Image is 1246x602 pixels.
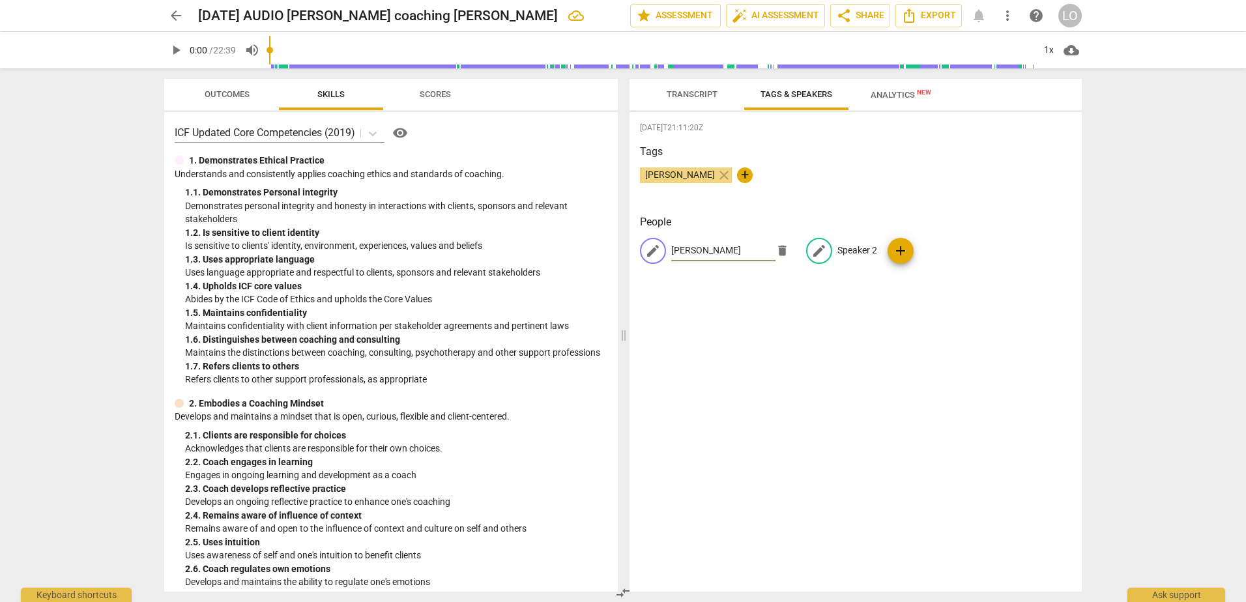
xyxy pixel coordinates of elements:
[317,89,345,99] span: Skills
[164,38,188,62] button: Play
[811,243,827,259] span: edit
[185,306,607,320] div: 1. 5. Maintains confidentiality
[836,8,884,23] span: Share
[761,89,832,99] span: Tags & Speakers
[568,8,584,23] div: All changes saved
[190,45,207,55] span: 0:00
[185,346,607,360] p: Maintains the distinctions between coaching, consulting, psychotherapy and other support professions
[640,169,720,180] span: [PERSON_NAME]
[185,575,607,589] p: Develops and maintains the ability to regulate one's emotions
[175,167,607,181] p: Understands and consistently applies coaching ethics and standards of coaching.
[640,122,1071,134] span: [DATE]T21:11:20Z
[168,8,184,23] span: arrow_back
[1058,4,1082,27] button: LO
[392,125,408,141] span: visibility
[671,240,775,261] input: Speaker Name
[716,167,732,183] span: close
[737,167,753,183] button: +
[185,429,607,442] div: 2. 1. Clients are responsible for choices
[640,144,1071,160] h3: Tags
[185,319,607,333] p: Maintains confidentiality with client information per stakeholder agreements and pertinent laws
[667,89,717,99] span: Transcript
[636,8,715,23] span: Assessment
[1127,588,1225,602] div: Ask support
[1024,4,1048,27] a: Help
[901,8,956,23] span: Export
[175,410,607,423] p: Develops and maintains a mindset that is open, curious, flexible and client-centered.
[390,122,411,143] button: Help
[185,562,607,576] div: 2. 6. Coach regulates own emotions
[836,8,852,23] span: share
[837,244,877,257] p: Speaker 2
[189,154,325,167] p: 1. Demonstrates Ethical Practice
[185,279,607,293] div: 1. 4. Upholds ICF core values
[244,42,260,58] span: volume_up
[185,455,607,469] div: 2. 2. Coach engages in learning
[636,8,652,23] span: star
[185,509,607,523] div: 2. 4. Remains aware of influence of context
[384,122,411,143] a: Help
[645,243,661,259] span: edit
[1036,40,1061,61] div: 1x
[185,536,607,549] div: 2. 5. Uses intuition
[185,253,607,266] div: 1. 3. Uses appropriate language
[240,38,264,62] button: Volume
[917,89,931,96] span: New
[185,495,607,509] p: Develops an ongoing reflective practice to enhance one's coaching
[420,89,451,99] span: Scores
[615,585,631,601] span: compare_arrows
[185,186,607,199] div: 1. 1. Demonstrates Personal integrity
[1000,8,1015,23] span: more_vert
[1028,8,1044,23] span: help
[185,239,607,253] p: Is sensitive to clients' identity, environment, experiences, values and beliefs
[185,549,607,562] p: Uses awareness of self and one's intuition to benefit clients
[893,243,908,259] span: add
[185,333,607,347] div: 1. 6. Distinguishes between coaching and consulting
[775,244,789,257] span: delete
[185,373,607,386] p: Refers clients to other support professionals, as appropriate
[185,442,607,455] p: Acknowledges that clients are responsible for their own choices.
[726,4,825,27] button: AI Assessment
[1064,42,1079,58] span: cloud_download
[732,8,747,23] span: auto_fix_high
[209,45,236,55] span: / 22:39
[185,226,607,240] div: 1. 2. Is sensitive to client identity
[185,522,607,536] p: Remains aware of and open to the influence of context and culture on self and others
[871,90,931,100] span: Analytics
[205,89,250,99] span: Outcomes
[185,468,607,482] p: Engages in ongoing learning and development as a coach
[189,397,324,410] p: 2. Embodies a Coaching Mindset
[198,8,558,24] h2: [DATE] AUDIO [PERSON_NAME] coaching [PERSON_NAME]
[830,4,890,27] button: Share
[185,360,607,373] div: 1. 7. Refers clients to others
[175,125,355,140] p: ICF Updated Core Competencies (2019)
[185,199,607,226] p: Demonstrates personal integrity and honesty in interactions with clients, sponsors and relevant s...
[185,482,607,496] div: 2. 3. Coach develops reflective practice
[185,266,607,279] p: Uses language appropriate and respectful to clients, sponsors and relevant stakeholders
[168,42,184,58] span: play_arrow
[21,588,132,602] div: Keyboard shortcuts
[732,8,819,23] span: AI Assessment
[640,214,1071,230] h3: People
[895,4,962,27] button: Export
[630,4,721,27] button: Assessment
[185,293,607,306] p: Abides by the ICF Code of Ethics and upholds the Core Values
